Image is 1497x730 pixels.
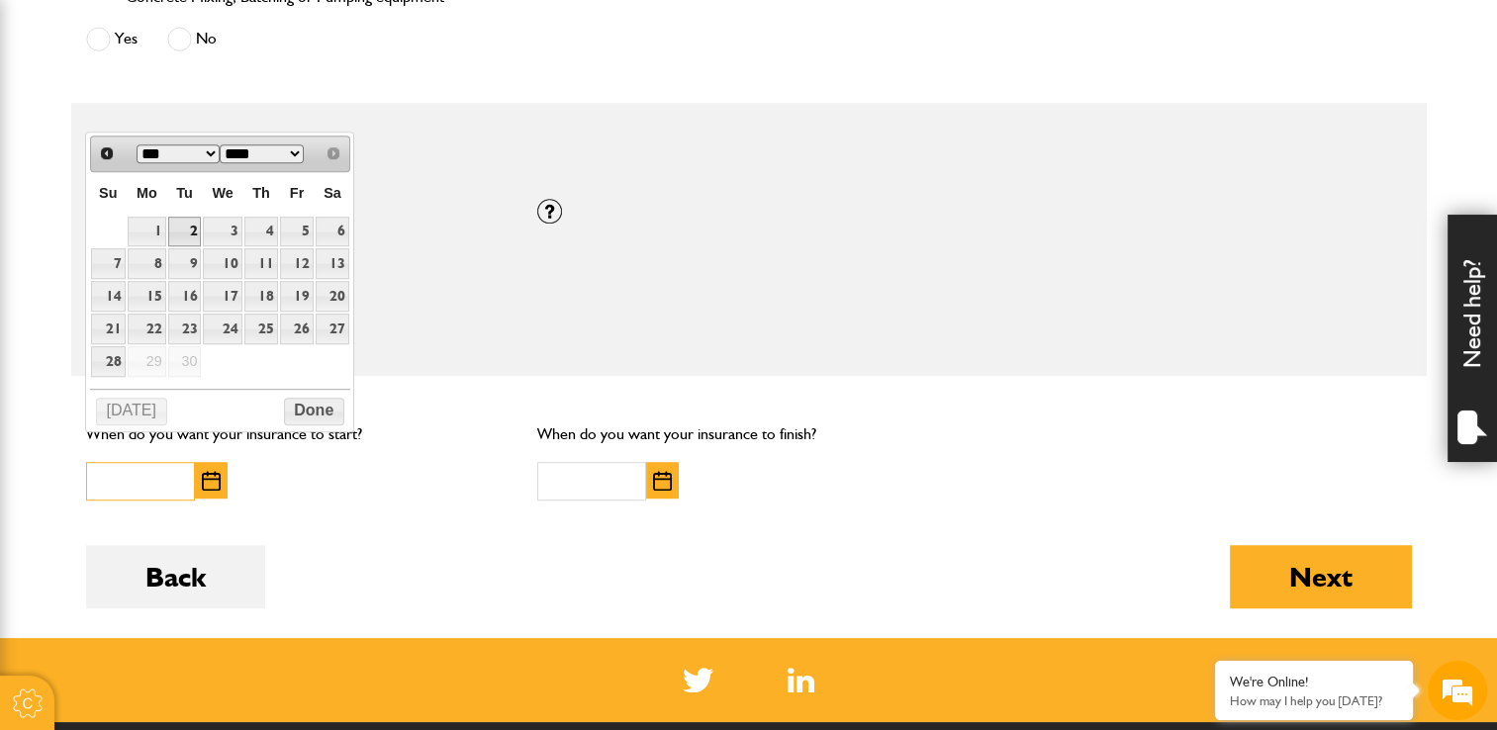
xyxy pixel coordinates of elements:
[325,10,372,57] div: Minimize live chat window
[86,545,265,608] button: Back
[290,185,304,201] span: Friday
[167,27,217,51] label: No
[244,281,278,312] a: 18
[176,185,193,201] span: Tuesday
[316,314,349,344] a: 27
[316,248,349,279] a: 13
[653,471,672,491] img: Choose date
[1448,215,1497,462] div: Need help?
[91,248,126,279] a: 7
[324,185,341,201] span: Saturday
[788,668,814,692] a: LinkedIn
[284,398,344,425] button: Done
[280,314,314,344] a: 26
[26,241,361,285] input: Enter your email address
[203,314,241,344] a: 24
[93,138,122,167] a: Prev
[1230,693,1398,708] p: How may I help you today?
[269,574,359,600] em: Start Chat
[26,358,361,558] textarea: Type your message and hit 'Enter'
[203,248,241,279] a: 10
[168,217,202,247] a: 2
[96,398,167,425] button: [DATE]
[203,281,241,312] a: 17
[1230,674,1398,690] div: We're Online!
[244,314,278,344] a: 25
[280,248,314,279] a: 12
[244,217,278,247] a: 4
[168,281,202,312] a: 16
[202,471,221,491] img: Choose date
[168,248,202,279] a: 9
[316,217,349,247] a: 6
[86,421,509,447] p: When do you want your insurance to start?
[26,300,361,343] input: Enter your phone number
[280,217,314,247] a: 5
[99,185,117,201] span: Sunday
[280,281,314,312] a: 19
[91,281,126,312] a: 14
[683,668,713,692] img: Twitter
[128,314,166,344] a: 22
[103,111,332,137] div: Chat with us now
[86,27,138,51] label: Yes
[168,314,202,344] a: 23
[128,248,166,279] a: 8
[128,217,166,247] a: 1
[212,185,233,201] span: Wednesday
[128,281,166,312] a: 15
[26,183,361,227] input: Enter your last name
[91,346,126,377] a: 28
[91,314,126,344] a: 21
[99,145,115,161] span: Prev
[137,185,157,201] span: Monday
[203,217,241,247] a: 3
[1230,545,1412,608] button: Next
[244,248,278,279] a: 11
[537,421,960,447] p: When do you want your insurance to finish?
[316,281,349,312] a: 20
[34,110,83,137] img: d_20077148190_company_1631870298795_20077148190
[252,185,270,201] span: Thursday
[788,668,814,692] img: Linked In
